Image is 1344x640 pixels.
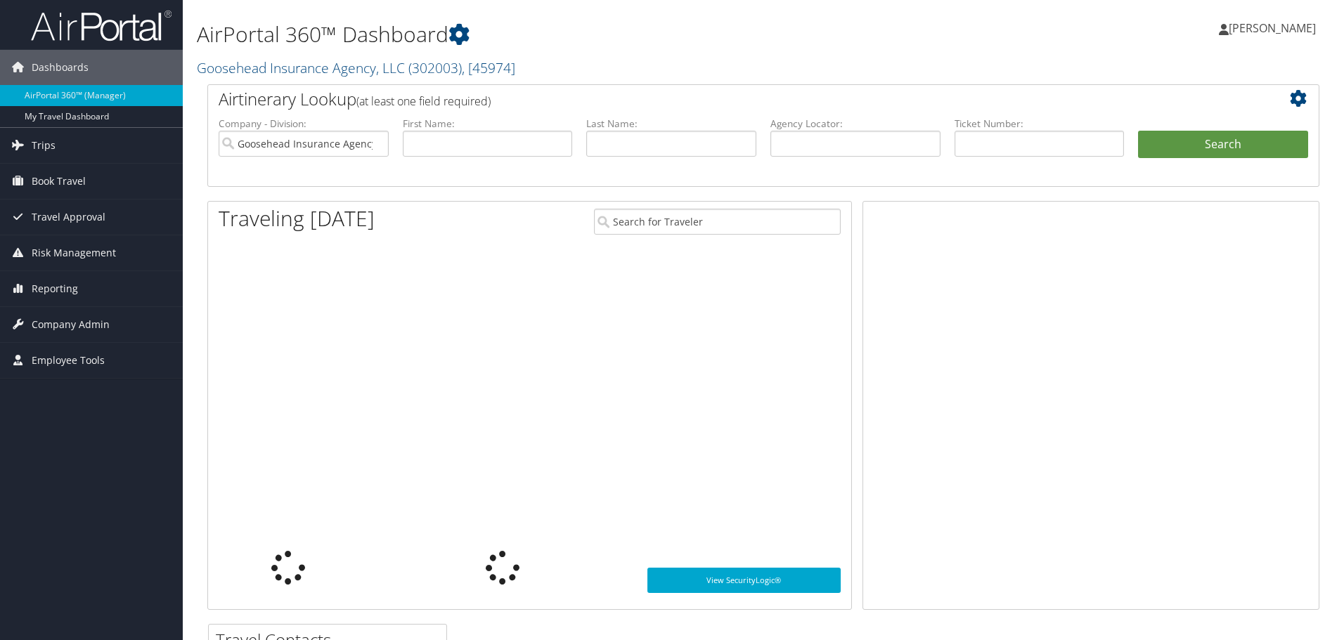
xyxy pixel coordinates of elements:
label: Agency Locator: [770,117,941,131]
label: Last Name: [586,117,756,131]
span: Book Travel [32,164,86,199]
label: Ticket Number: [955,117,1125,131]
span: [PERSON_NAME] [1229,20,1316,36]
span: Risk Management [32,235,116,270]
label: First Name: [403,117,573,131]
input: Search for Traveler [594,209,841,235]
span: Company Admin [32,307,110,342]
span: Reporting [32,271,78,306]
span: Employee Tools [32,343,105,378]
a: [PERSON_NAME] [1219,7,1330,49]
a: View SecurityLogic® [647,568,841,593]
h1: Traveling [DATE] [219,204,375,233]
h1: AirPortal 360™ Dashboard [197,20,952,49]
span: Dashboards [32,50,89,85]
a: Goosehead Insurance Agency, LLC [197,58,515,77]
span: , [ 45974 ] [462,58,515,77]
span: Trips [32,128,56,163]
img: airportal-logo.png [31,9,172,42]
span: (at least one field required) [356,93,491,109]
span: Travel Approval [32,200,105,235]
h2: Airtinerary Lookup [219,87,1215,111]
button: Search [1138,131,1308,159]
span: ( 302003 ) [408,58,462,77]
label: Company - Division: [219,117,389,131]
